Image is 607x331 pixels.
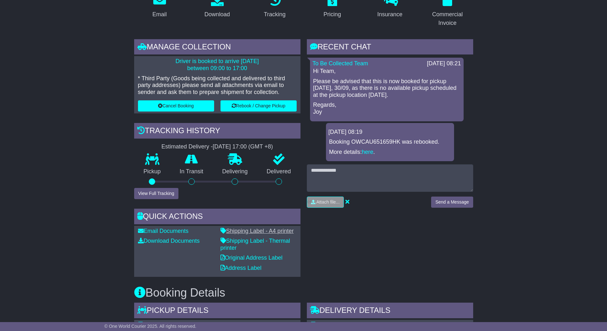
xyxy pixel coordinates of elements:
p: Please be advised that this is now booked for pickup [DATE], 30/09, as there is no available pick... [313,78,460,99]
div: Pickup Details [134,303,300,320]
div: Commercial Invoice [426,10,469,27]
div: Manage collection [134,39,300,56]
a: here [362,149,373,155]
p: Pickup [134,168,170,175]
div: RECENT CHAT [307,39,473,56]
a: Email Documents [138,228,189,234]
p: More details: . [329,149,451,156]
div: Pricing [323,10,341,19]
div: Tracking history [134,123,300,140]
a: To Be Collected Team [313,60,368,67]
div: Quick Actions [134,209,300,226]
p: Regards, Joy [313,102,460,115]
div: [DATE] 17:00 (GMT +8) [213,143,273,150]
button: View Full Tracking [134,188,178,199]
div: Download [204,10,230,19]
p: Delivered [257,168,300,175]
a: Shipping Label - Thermal printer [220,238,290,251]
div: Insurance [377,10,402,19]
a: Address Label [220,265,262,271]
p: * Third Party (Goods being collected and delivered to third party addresses) please send all atta... [138,75,297,96]
span: © One World Courier 2025. All rights reserved. [105,324,197,329]
p: In Transit [170,168,213,175]
div: Email [152,10,167,19]
a: Original Address Label [220,255,283,261]
button: Rebook / Change Pickup [220,100,297,112]
p: Driver is booked to arrive [DATE] between 09:00 to 17:00 [138,58,297,72]
h3: Booking Details [134,286,473,299]
div: Tracking [264,10,285,19]
button: Cancel Booking [138,100,214,112]
div: [DATE] 08:21 [427,60,461,67]
div: [DATE] 08:19 [329,129,452,136]
div: Estimated Delivery - [134,143,300,150]
a: Shipping Label - A4 printer [220,228,294,234]
p: Delivering [213,168,257,175]
div: Delivery Details [307,303,473,320]
a: Download Documents [138,238,200,244]
button: Send a Message [431,197,473,208]
p: Hi Team, [313,68,460,75]
p: Booking OWCAU651659HK was rebooked. [329,139,451,146]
